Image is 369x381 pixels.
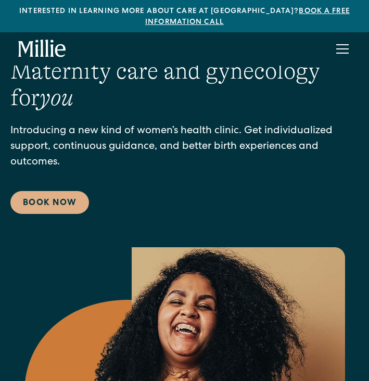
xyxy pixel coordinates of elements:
h1: Maternity care and gynecology for [10,58,359,111]
a: home [18,40,66,58]
div: menu [330,36,351,61]
p: Introducing a new kind of women’s health clinic. Get individualized support, continuous guidance,... [10,123,359,170]
div: Interested in learning more about care at [GEOGRAPHIC_DATA]? [8,6,361,28]
a: Book Now [10,191,89,214]
em: you [40,85,73,111]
